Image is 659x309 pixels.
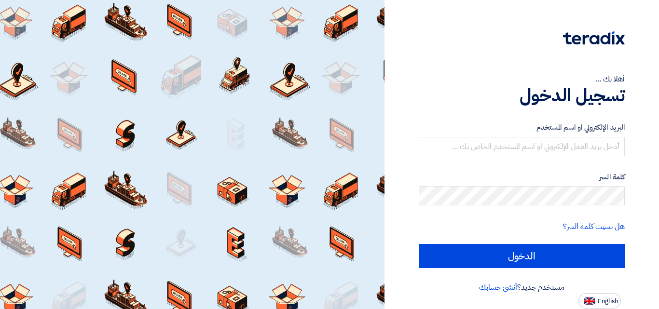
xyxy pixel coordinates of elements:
button: English [578,293,621,309]
a: هل نسيت كلمة السر؟ [563,221,625,232]
label: البريد الإلكتروني او اسم المستخدم [419,122,625,133]
input: الدخول [419,244,625,268]
label: كلمة السر [419,172,625,183]
img: en-US.png [584,297,595,305]
img: Teradix logo [563,31,625,45]
a: أنشئ حسابك [479,282,517,293]
input: أدخل بريد العمل الإلكتروني او اسم المستخدم الخاص بك ... [419,137,625,156]
div: أهلا بك ... [419,73,625,85]
div: مستخدم جديد؟ [419,282,625,293]
span: English [598,298,618,305]
h1: تسجيل الدخول [419,85,625,106]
